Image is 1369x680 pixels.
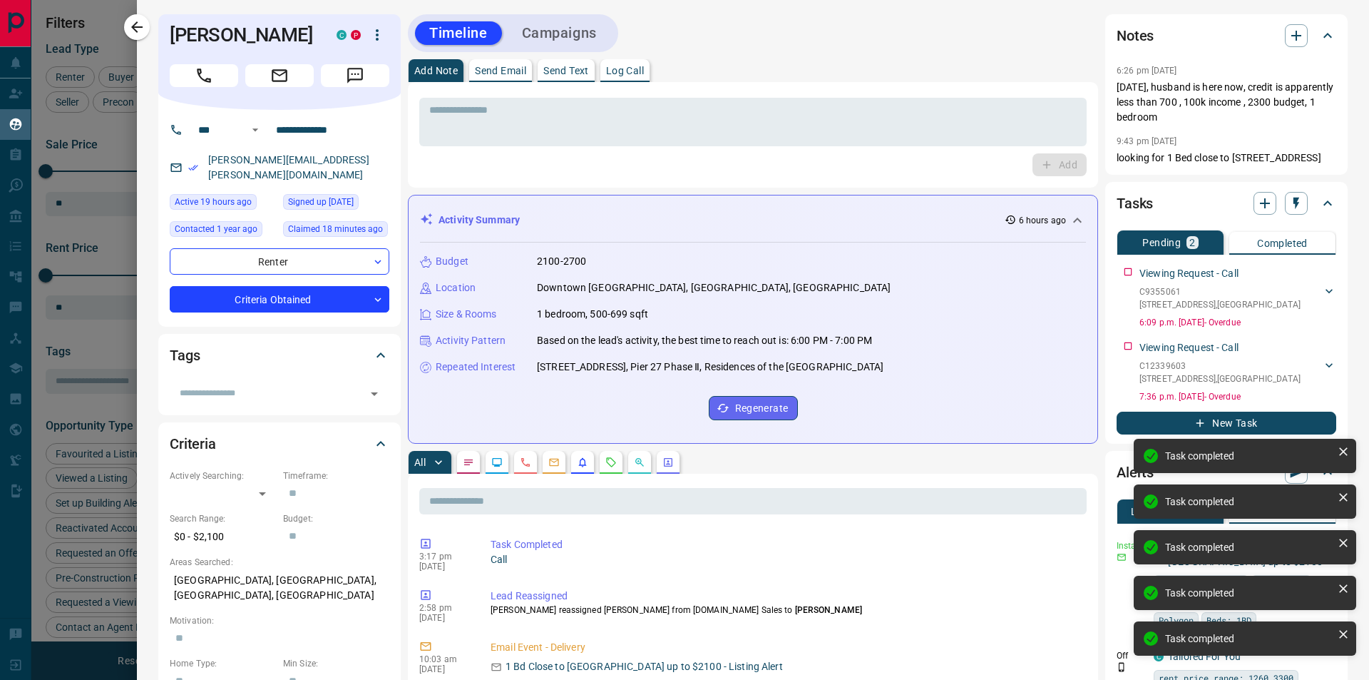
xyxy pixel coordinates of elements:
[709,396,798,420] button: Regenerate
[1117,19,1336,53] div: Notes
[795,605,862,615] span: [PERSON_NAME]
[1257,238,1308,248] p: Completed
[491,589,1081,604] p: Lead Reassigned
[170,248,389,275] div: Renter
[634,457,645,468] svg: Opportunities
[548,457,560,468] svg: Emails
[170,525,276,549] p: $0 - $2,100
[351,30,361,40] div: property.ca
[175,222,257,236] span: Contacted 1 year ago
[1165,450,1332,462] div: Task completed
[321,64,389,87] span: Message
[605,457,617,468] svg: Requests
[1117,151,1336,166] p: looking for 1 Bed close to [STREET_ADDRESS]
[208,154,369,181] a: [PERSON_NAME][EMAIL_ADDRESS][PERSON_NAME][DOMAIN_NAME]
[288,222,383,236] span: Claimed 18 minutes ago
[337,30,347,40] div: condos.ca
[1165,496,1332,507] div: Task completed
[436,254,468,269] p: Budget
[1117,662,1127,672] svg: Push Notification Only
[1165,542,1332,553] div: Task completed
[537,360,883,375] p: [STREET_ADDRESS], Pier 27 Phase Ⅱ, Residences of the [GEOGRAPHIC_DATA]
[491,457,503,468] svg: Lead Browsing Activity
[419,562,469,572] p: [DATE]
[1117,412,1336,435] button: New Task
[436,333,506,348] p: Activity Pattern
[436,280,476,295] p: Location
[415,21,502,45] button: Timeline
[283,221,389,241] div: Wed Aug 13 2025
[662,457,674,468] svg: Agent Actions
[1117,66,1177,76] p: 6:26 pm [DATE]
[283,512,389,525] p: Budget:
[1139,298,1301,311] p: [STREET_ADDRESS] , [GEOGRAPHIC_DATA]
[170,344,200,367] h2: Tags
[1019,214,1066,227] p: 6 hours ago
[170,221,276,241] div: Mon Apr 29 2024
[1117,186,1336,220] div: Tasks
[1189,238,1195,248] p: 2
[1165,587,1332,599] div: Task completed
[419,613,469,623] p: [DATE]
[1117,24,1154,47] h2: Notes
[1139,360,1301,372] p: C12339603
[419,603,469,613] p: 2:58 pm
[1139,266,1239,281] p: Viewing Request - Call
[414,66,458,76] p: Add Note
[419,654,469,664] p: 10:03 am
[170,432,216,455] h2: Criteria
[436,360,516,375] p: Repeated Interest
[420,207,1086,233] div: Activity Summary6 hours ago
[175,195,252,209] span: Active 19 hours ago
[170,614,389,627] p: Motivation:
[283,657,389,670] p: Min Size:
[606,66,644,76] p: Log Call
[1139,285,1301,298] p: C9355061
[537,307,648,322] p: 1 bedroom, 500-699 sqft
[491,640,1081,655] p: Email Event - Delivery
[170,64,238,87] span: Call
[170,338,389,372] div: Tags
[288,195,354,209] span: Signed up [DATE]
[1117,80,1336,125] p: [DATE], husband is here now, credit is apparently less than 700 , 100k income , 2300 budget, 1 be...
[1117,192,1153,215] h2: Tasks
[508,21,611,45] button: Campaigns
[1117,136,1177,146] p: 9:43 pm [DATE]
[439,213,520,228] p: Activity Summary
[170,512,276,525] p: Search Range:
[491,604,1081,616] p: [PERSON_NAME] reassigned [PERSON_NAME] from [DOMAIN_NAME] Sales to
[364,384,384,404] button: Open
[506,659,783,674] p: 1 Bd Close to [GEOGRAPHIC_DATA] up to $2100 - Listing Alert
[1139,357,1336,388] div: C12339603[STREET_ADDRESS],[GEOGRAPHIC_DATA]
[543,66,589,76] p: Send Text
[170,24,315,46] h1: [PERSON_NAME]
[577,457,588,468] svg: Listing Alerts
[170,286,389,313] div: Criteria Obtained
[1117,455,1336,489] div: Alerts
[1117,649,1145,662] p: Off
[170,194,276,214] div: Tue Aug 12 2025
[520,457,531,468] svg: Calls
[283,194,389,214] div: Tue Jun 13 2023
[245,64,314,87] span: Email
[1117,461,1154,484] h2: Alerts
[247,121,264,138] button: Open
[419,664,469,674] p: [DATE]
[170,427,389,461] div: Criteria
[1142,238,1181,248] p: Pending
[475,66,526,76] p: Send Email
[170,569,389,607] p: [GEOGRAPHIC_DATA], [GEOGRAPHIC_DATA], [GEOGRAPHIC_DATA], [GEOGRAPHIC_DATA]
[188,163,198,173] svg: Email Verified
[283,470,389,482] p: Timeframe:
[414,457,426,467] p: All
[1117,539,1145,552] p: Instant
[419,552,469,562] p: 3:17 pm
[1165,633,1332,644] div: Task completed
[537,254,586,269] p: 2100-2700
[537,280,891,295] p: Downtown [GEOGRAPHIC_DATA], [GEOGRAPHIC_DATA], [GEOGRAPHIC_DATA]
[463,457,474,468] svg: Notes
[436,307,497,322] p: Size & Rooms
[1139,340,1239,355] p: Viewing Request - Call
[1139,316,1336,329] p: 6:09 p.m. [DATE] - Overdue
[491,552,1081,567] p: Call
